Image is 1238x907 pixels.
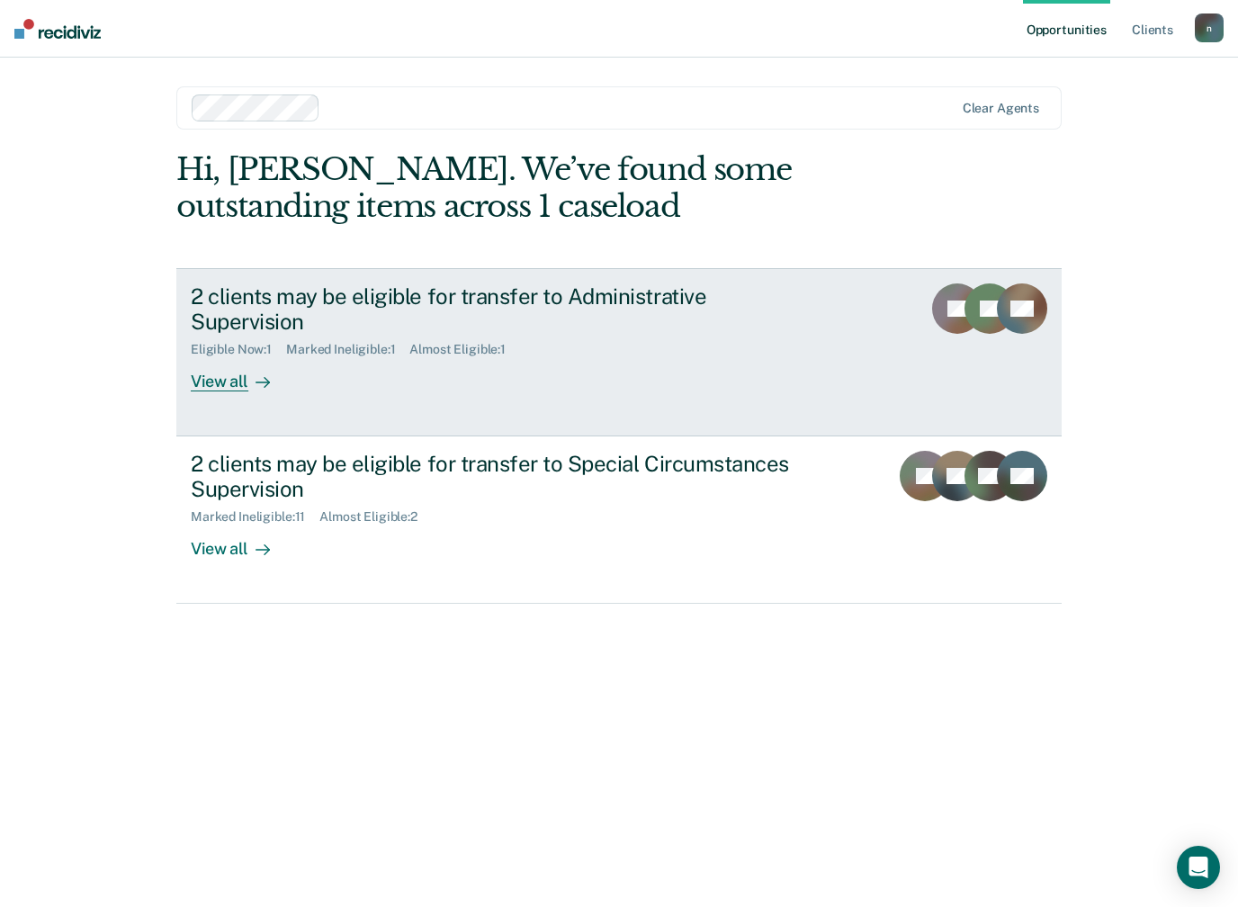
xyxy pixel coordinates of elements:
div: Almost Eligible : 1 [409,342,520,357]
div: Almost Eligible : 2 [319,509,432,525]
div: Marked Ineligible : 11 [191,509,319,525]
div: View all [191,357,292,392]
img: Recidiviz [14,19,101,39]
div: Hi, [PERSON_NAME]. We’ve found some outstanding items across 1 caseload [176,151,884,225]
div: 2 clients may be eligible for transfer to Administrative Supervision [191,283,822,336]
div: Eligible Now : 1 [191,342,286,357]
button: n [1195,13,1224,42]
div: 2 clients may be eligible for transfer to Special Circumstances Supervision [191,451,822,503]
div: Clear agents [963,101,1039,116]
div: View all [191,525,292,560]
div: Open Intercom Messenger [1177,846,1220,889]
a: 2 clients may be eligible for transfer to Special Circumstances SupervisionMarked Ineligible:11Al... [176,436,1062,604]
a: 2 clients may be eligible for transfer to Administrative SupervisionEligible Now:1Marked Ineligib... [176,268,1062,436]
div: Marked Ineligible : 1 [286,342,409,357]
